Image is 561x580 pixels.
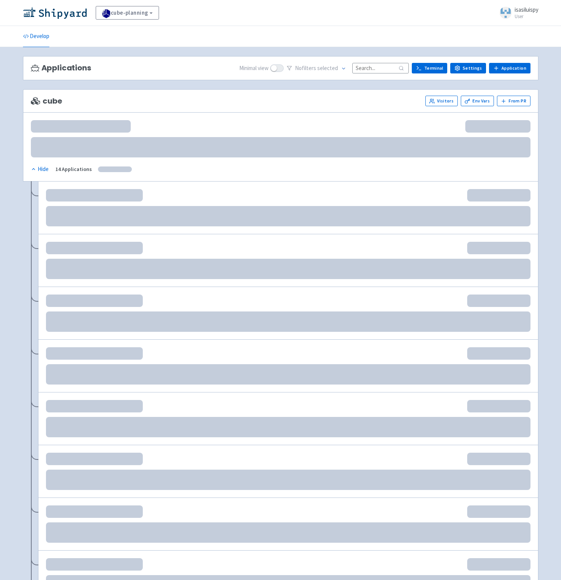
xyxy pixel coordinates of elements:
[495,7,538,19] a: isasiluispy User
[515,6,538,13] span: isasiluispy
[31,165,49,174] button: Hide
[239,64,269,73] span: Minimal view
[295,64,338,73] span: No filter s
[450,63,486,73] a: Settings
[461,96,494,106] a: Env Vars
[515,14,538,19] small: User
[23,26,49,47] a: Develop
[412,63,447,73] a: Terminal
[96,6,159,20] a: cube-planning
[55,165,92,174] div: 14 Applications
[31,97,62,105] span: cube
[489,63,530,73] a: Application
[31,64,91,72] h3: Applications
[425,96,458,106] a: Visitors
[497,96,530,106] button: From PR
[23,7,87,19] img: Shipyard logo
[317,64,338,72] span: selected
[352,63,409,73] input: Search...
